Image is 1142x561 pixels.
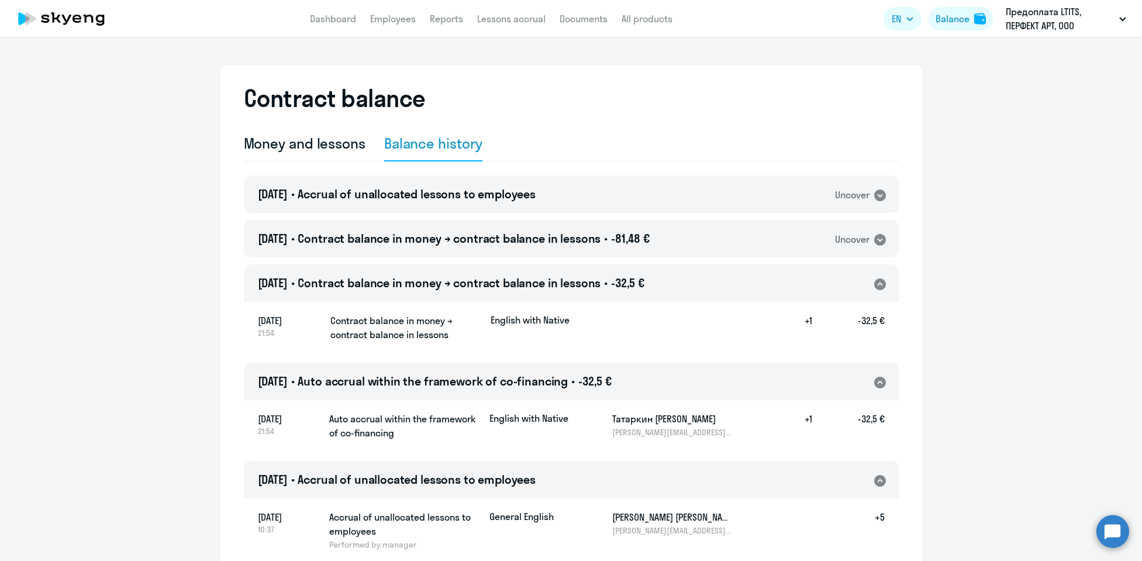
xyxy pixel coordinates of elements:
[847,510,885,536] h5: +5
[775,314,812,343] h5: +1
[258,231,288,246] span: [DATE]
[330,314,481,342] h5: Contract balance in money → contract balance in lessons
[291,187,295,201] span: •
[489,412,577,425] p: English with Native
[477,13,546,25] a: Lessons accrual
[929,7,993,30] button: Balancebalance
[329,412,480,440] h5: Auto accrual within the framework of co-financing
[329,510,480,538] h5: Accrual of unallocated lessons to employees
[244,84,426,112] h2: Contract balance
[812,314,885,343] h5: -32,5 €
[622,13,672,25] a: All products
[835,188,870,202] div: Uncover
[258,524,320,535] span: 10:37
[578,374,612,388] span: -32,5 €
[244,134,365,153] div: Money and lessons
[612,412,733,426] h5: Татаркин [PERSON_NAME]
[560,13,608,25] a: Documents
[258,187,288,201] span: [DATE]
[611,231,650,246] span: -81,48 €
[298,187,536,201] span: Accrual of unallocated lessons to employees
[491,314,570,326] p: English with Native
[258,510,320,524] span: [DATE]
[291,276,295,290] span: •
[612,510,733,524] h5: [PERSON_NAME] [PERSON_NAME]
[571,374,575,388] span: •
[258,426,320,436] span: 21:54
[291,231,295,246] span: •
[884,7,922,30] button: EN
[892,12,901,26] span: EN
[430,13,463,25] a: Reports
[489,510,577,523] p: General English
[612,427,733,438] p: [PERSON_NAME][EMAIL_ADDRESS][DOMAIN_NAME]
[298,276,601,290] span: Contract balance in money → contract balance in lessons
[974,13,986,25] img: balance
[604,231,608,246] span: •
[835,232,870,247] div: Uncover
[612,525,733,536] p: [PERSON_NAME][EMAIL_ADDRESS][DOMAIN_NAME]
[291,374,295,388] span: •
[604,276,608,290] span: •
[291,472,295,487] span: •
[298,472,536,487] span: Accrual of unallocated lessons to employees
[310,13,356,25] a: Dashboard
[370,13,416,25] a: Employees
[298,374,568,388] span: Auto accrual within the framework of co-financing
[258,328,321,338] span: 21:54
[298,231,601,246] span: Contract balance in money → contract balance in lessons
[258,314,321,328] span: [DATE]
[1006,5,1115,33] p: Предоплата LTITS, ПЕРФЕКТ АРТ, ООО
[936,12,970,26] div: Balance
[384,134,483,153] div: Balance history
[258,276,288,290] span: [DATE]
[775,412,812,438] h5: +1
[812,412,885,438] h5: -32,5 €
[611,276,644,290] span: -32,5 €
[258,472,288,487] span: [DATE]
[258,374,288,388] span: [DATE]
[329,539,480,550] p: Performed by manager
[1000,5,1132,33] button: Предоплата LTITS, ПЕРФЕКТ АРТ, ООО
[258,412,320,426] span: [DATE]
